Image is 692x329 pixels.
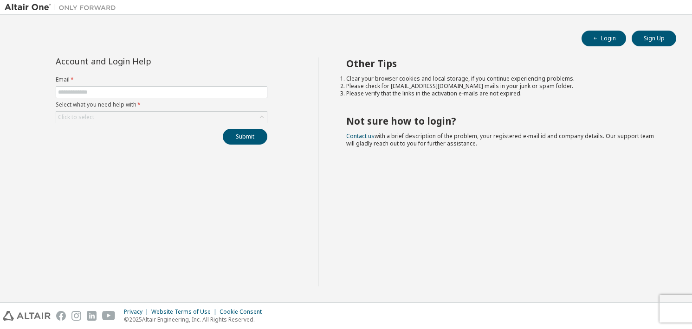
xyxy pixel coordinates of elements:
[56,57,225,65] div: Account and Login Help
[56,101,267,108] label: Select what you need help with
[102,311,116,321] img: youtube.svg
[124,316,267,323] p: © 2025 Altair Engineering, Inc. All Rights Reserved.
[3,311,51,321] img: altair_logo.svg
[346,115,660,127] h2: Not sure how to login?
[151,308,220,316] div: Website Terms of Use
[346,132,654,147] span: with a brief description of the problem, your registered e-mail id and company details. Our suppo...
[56,76,267,83] label: Email
[56,112,267,123] div: Click to select
[346,57,660,70] h2: Other Tips
[87,311,97,321] img: linkedin.svg
[56,311,66,321] img: facebook.svg
[5,3,121,12] img: Altair One
[223,129,267,145] button: Submit
[71,311,81,321] img: instagram.svg
[124,308,151,316] div: Privacy
[346,82,660,90] li: Please check for [EMAIL_ADDRESS][DOMAIN_NAME] mails in your junk or spam folder.
[58,114,94,121] div: Click to select
[346,75,660,82] li: Clear your browser cookies and local storage, if you continue experiencing problems.
[346,132,375,140] a: Contact us
[346,90,660,97] li: Please verify that the links in the activation e-mails are not expired.
[582,31,626,46] button: Login
[220,308,267,316] div: Cookie Consent
[632,31,676,46] button: Sign Up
